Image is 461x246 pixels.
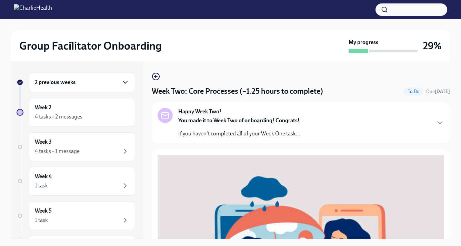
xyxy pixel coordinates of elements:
[35,207,52,215] h6: Week 5
[29,72,135,92] div: 2 previous weeks
[35,138,52,146] h6: Week 3
[19,39,162,53] h2: Group Facilitator Onboarding
[178,130,300,137] p: If you haven't completed all of your Week One task...
[178,108,221,115] strong: Happy Week Two!
[35,79,76,86] h6: 2 previous weeks
[17,132,135,161] a: Week 34 tasks • 1 message
[404,89,423,94] span: To Do
[152,86,323,96] h4: Week Two: Core Processes (~1.25 hours to complete)
[35,182,48,189] div: 1 task
[17,201,135,230] a: Week 51 task
[178,117,300,124] strong: You made it to Week Two of onboarding! Congrats!
[35,173,52,180] h6: Week 4
[17,98,135,127] a: Week 24 tasks • 2 messages
[435,89,450,94] strong: [DATE]
[349,39,378,46] strong: My progress
[423,40,442,52] h3: 29%
[426,88,450,95] span: September 16th, 2025 09:00
[14,4,52,15] img: CharlieHealth
[35,216,48,224] div: 1 task
[426,89,450,94] span: Due
[35,104,51,111] h6: Week 2
[35,113,82,121] div: 4 tasks • 2 messages
[17,167,135,196] a: Week 41 task
[35,147,80,155] div: 4 tasks • 1 message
